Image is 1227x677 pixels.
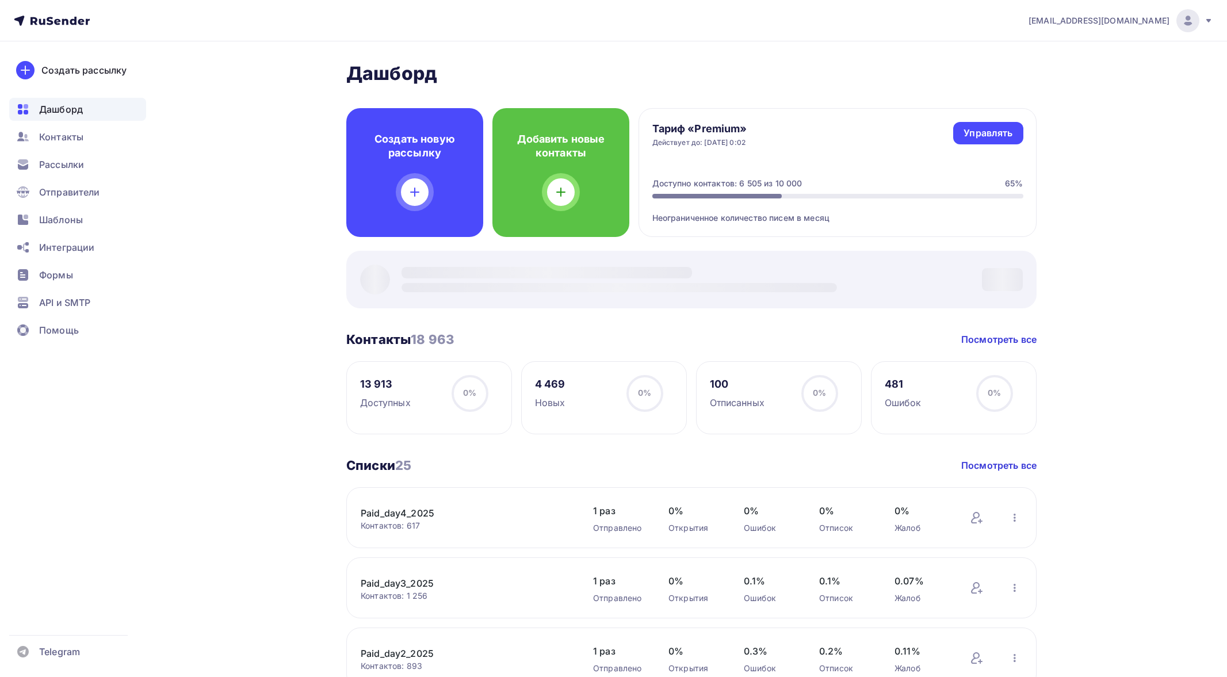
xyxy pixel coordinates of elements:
span: 0.2% [819,644,871,658]
span: 0.11% [895,644,947,658]
div: Жалоб [895,663,947,674]
div: Открытия [668,663,721,674]
div: Контактов: 1 256 [361,590,570,602]
a: [EMAIL_ADDRESS][DOMAIN_NAME] [1029,9,1213,32]
a: Формы [9,263,146,286]
div: Контактов: 893 [361,660,570,672]
div: Отправлено [593,592,645,604]
div: 100 [710,377,765,391]
div: Отписок [819,522,871,534]
span: 18 963 [411,332,454,347]
span: 0% [744,504,796,518]
div: Открытия [668,592,721,604]
div: Создать рассылку [41,63,127,77]
div: Действует до: [DATE] 0:02 [652,138,747,147]
a: Отправители [9,181,146,204]
span: 1 раз [593,574,645,588]
div: Отписок [819,663,871,674]
a: Paid_day2_2025 [361,647,556,660]
div: Жалоб [895,522,947,534]
div: Отправлено [593,522,645,534]
div: 481 [885,377,922,391]
div: Доступно контактов: 6 505 из 10 000 [652,178,802,189]
div: Контактов: 617 [361,520,570,531]
div: 65% [1005,178,1023,189]
span: Рассылки [39,158,84,171]
span: 0% [819,504,871,518]
h4: Создать новую рассылку [365,132,465,160]
h4: Добавить новые контакты [511,132,611,160]
span: Контакты [39,130,83,144]
a: Рассылки [9,153,146,176]
h4: Тариф «Premium» [652,122,747,136]
span: 0% [988,388,1001,397]
h3: Списки [346,457,411,473]
span: 0% [463,388,476,397]
a: Paid_day4_2025 [361,506,556,520]
a: Контакты [9,125,146,148]
span: 0% [813,388,826,397]
span: API и SMTP [39,296,90,309]
span: 1 раз [593,644,645,658]
span: Шаблоны [39,213,83,227]
a: Посмотреть все [961,332,1037,346]
div: Доступных [360,396,411,410]
span: Отправители [39,185,100,199]
span: 0.07% [895,574,947,588]
span: 0.1% [744,574,796,588]
div: Отправлено [593,663,645,674]
a: Шаблоны [9,208,146,231]
span: [EMAIL_ADDRESS][DOMAIN_NAME] [1029,15,1169,26]
span: 0% [895,504,947,518]
a: Посмотреть все [961,458,1037,472]
div: Ошибок [744,663,796,674]
div: Ошибок [885,396,922,410]
span: 0% [668,644,721,658]
div: Управлять [964,127,1012,140]
span: Интеграции [39,240,94,254]
span: Telegram [39,645,80,659]
span: 0% [638,388,651,397]
span: 25 [395,458,411,473]
a: Дашборд [9,98,146,121]
div: 4 469 [535,377,565,391]
div: Неограниченное количество писем в месяц [652,198,1023,224]
a: Paid_day3_2025 [361,576,556,590]
h2: Дашборд [346,62,1037,85]
span: Помощь [39,323,79,337]
div: 13 913 [360,377,411,391]
div: Отписанных [710,396,765,410]
span: 0.3% [744,644,796,658]
a: Управлять [953,122,1023,144]
div: Ошибок [744,592,796,604]
span: Формы [39,268,73,282]
div: Открытия [668,522,721,534]
div: Отписок [819,592,871,604]
div: Новых [535,396,565,410]
span: 0.1% [819,574,871,588]
span: 0% [668,504,721,518]
div: Ошибок [744,522,796,534]
div: Жалоб [895,592,947,604]
span: 0% [668,574,721,588]
h3: Контакты [346,331,454,347]
span: 1 раз [593,504,645,518]
span: Дашборд [39,102,83,116]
